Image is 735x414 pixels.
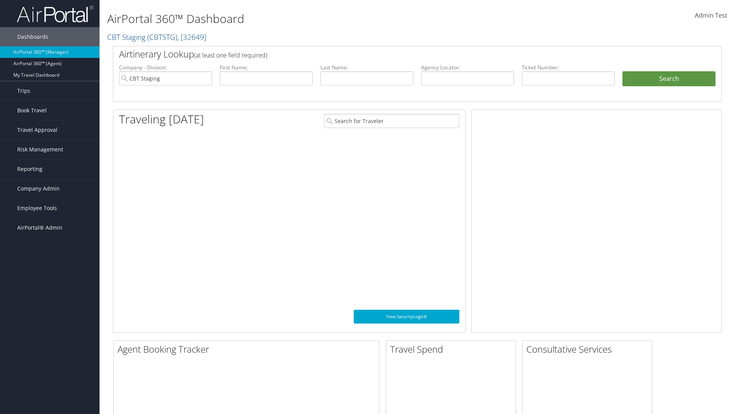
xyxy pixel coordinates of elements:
span: Risk Management [17,140,63,159]
input: Search for Traveler [324,114,459,128]
a: CBT Staging [107,32,206,42]
span: Trips [17,81,30,100]
span: ( CBTSTG ) [147,32,177,42]
span: Company Admin [17,179,60,198]
span: , [ 32649 ] [177,32,206,42]
h1: AirPortal 360™ Dashboard [107,11,521,27]
label: Ticket Number: [522,64,615,71]
span: Admin Test [695,11,727,20]
span: Travel Approval [17,120,57,140]
label: Agency Locator: [421,64,514,71]
h2: Travel Spend [390,343,516,356]
h2: Agent Booking Tracker [118,343,379,356]
label: First Name: [220,64,313,71]
h1: Traveling [DATE] [119,111,204,127]
a: Admin Test [695,4,727,28]
button: Search [622,71,715,87]
span: Reporting [17,159,42,179]
label: Company - Division: [119,64,212,71]
img: airportal-logo.png [17,5,93,23]
h2: Consultative Services [526,343,652,356]
label: Last Name: [320,64,413,71]
span: Book Travel [17,101,47,120]
span: Employee Tools [17,199,57,218]
span: Dashboards [17,27,48,46]
span: (at least one field required) [194,51,267,59]
h2: Airtinerary Lookup [119,48,665,61]
span: AirPortal® Admin [17,218,62,237]
a: View SecurityLogic® [354,310,459,324]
